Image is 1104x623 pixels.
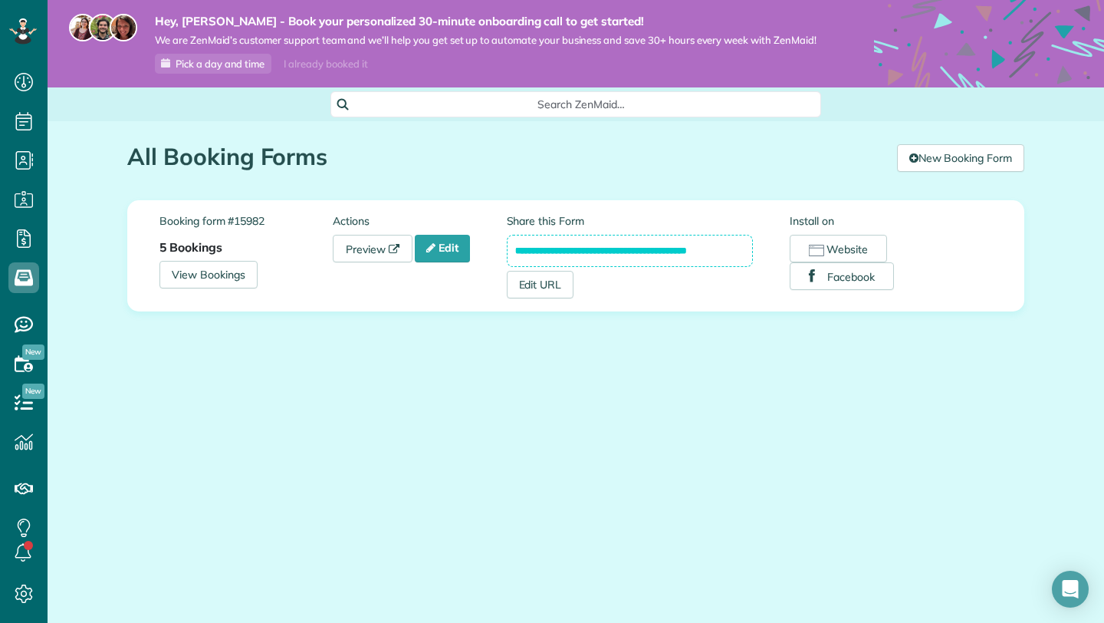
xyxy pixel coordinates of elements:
label: Booking form #15982 [159,213,333,229]
div: Open Intercom Messenger [1052,571,1089,608]
label: Actions [333,213,506,229]
div: I already booked it [274,54,376,74]
a: New Booking Form [897,144,1024,172]
span: Pick a day and time [176,58,264,70]
strong: Hey, [PERSON_NAME] - Book your personalized 30-minute onboarding call to get started! [155,14,816,29]
button: Facebook [790,262,894,290]
span: We are ZenMaid’s customer support team and we’ll help you get set up to automate your business an... [155,34,816,47]
a: Preview [333,235,412,262]
img: michelle-19f622bdf1676172e81f8f8fba1fb50e276960ebfe0243fe18214015130c80e4.jpg [110,14,137,41]
h1: All Booking Forms [127,144,886,170]
img: maria-72a9807cf96188c08ef61303f053569d2e2a8a1cde33d635c8a3ac13582a053d.jpg [69,14,97,41]
label: Install on [790,213,992,229]
label: Share this Form [507,213,754,229]
a: Pick a day and time [155,54,271,74]
button: Website [790,235,887,262]
a: Edit [415,235,470,262]
strong: 5 Bookings [159,239,222,255]
span: New [22,344,44,360]
img: jorge-587dff0eeaa6aab1f244e6dc62b8924c3b6ad411094392a53c71c6c4a576187d.jpg [89,14,117,41]
a: Edit URL [507,271,574,298]
a: View Bookings [159,261,258,288]
span: New [22,384,44,399]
